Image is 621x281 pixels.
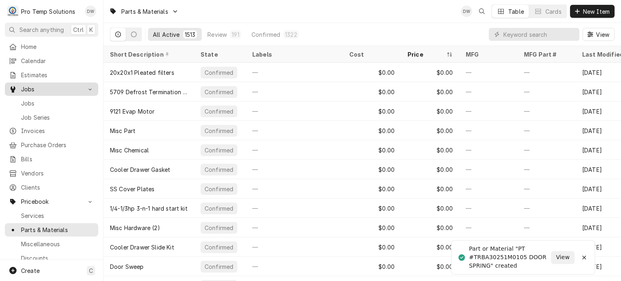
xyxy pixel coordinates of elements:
a: Miscellaneous [5,237,98,251]
div: $0.00 [401,179,459,199]
div: — [517,121,576,140]
div: DW [461,6,472,17]
a: Bills [5,152,98,166]
span: Pricebook [21,197,82,206]
div: — [459,101,517,121]
div: $0.00 [401,121,459,140]
div: Cost [349,50,393,59]
span: Home [21,42,94,51]
span: Services [21,211,94,220]
div: — [517,140,576,160]
span: Ctrl [73,25,84,34]
span: K [89,25,93,34]
a: Go to Pricebook [5,195,98,208]
div: 20x20x1 Pleated filters [110,68,174,77]
div: Confirmed [204,204,234,213]
div: Confirmed [204,224,234,232]
div: $0.00 [401,218,459,237]
div: — [246,179,343,199]
div: $0.00 [343,179,401,199]
div: Cards [545,7,562,16]
div: Cooler Drawer Slide Kit [110,243,174,251]
div: — [517,179,576,199]
button: View [583,28,615,41]
div: — [459,179,517,199]
a: Calendar [5,54,98,68]
div: — [459,237,517,257]
span: Invoices [21,127,94,135]
div: $0.00 [401,101,459,121]
div: Dana Williams's Avatar [85,6,96,17]
span: Bills [21,155,94,163]
div: Confirmed [204,88,234,96]
div: 9121 Evap Motor [110,107,154,116]
div: Confirmed [251,30,280,39]
div: All Active [153,30,180,39]
span: View [554,253,571,262]
span: Jobs [21,85,82,93]
span: Job Series [21,113,94,122]
div: SS Cover Plates [110,185,154,193]
div: — [459,160,517,179]
div: Short Description [110,50,186,59]
button: Open search [475,5,488,18]
div: — [246,257,343,276]
div: $0.00 [343,63,401,82]
a: Estimates [5,68,98,82]
div: $0.00 [343,121,401,140]
div: Confirmed [204,185,234,193]
div: — [246,140,343,160]
div: $0.00 [343,82,401,101]
div: — [459,199,517,218]
div: — [459,82,517,101]
div: $0.00 [401,237,459,257]
div: — [246,63,343,82]
div: — [459,218,517,237]
div: Misc Chemical [110,146,149,154]
div: $0.00 [401,257,459,276]
a: Purchase Orders [5,138,98,152]
div: Misc Part [110,127,135,135]
div: $0.00 [343,101,401,121]
div: — [246,101,343,121]
div: — [246,121,343,140]
div: Pro Temp Solutions [21,7,75,16]
div: $0.00 [343,237,401,257]
button: View [551,251,575,264]
div: 191 [232,30,239,39]
div: DW [85,6,96,17]
div: — [517,63,576,82]
div: $0.00 [401,82,459,101]
span: Discounts [21,254,94,262]
div: — [459,63,517,82]
span: Estimates [21,71,94,79]
div: $0.00 [343,140,401,160]
a: Clients [5,181,98,194]
div: Confirmed [204,165,234,174]
div: Confirmed [204,262,234,271]
div: — [246,218,343,237]
a: Home [5,40,98,53]
button: New Item [570,5,615,18]
div: — [246,82,343,101]
div: Part or Material "PT #TRBA30251M0105 DOOR SPRING" created [469,245,551,270]
div: — [517,199,576,218]
div: Misc Hardware (2) [110,224,160,232]
span: Parts & Materials [121,7,168,16]
a: Go to Parts & Materials [106,5,182,18]
span: Search anything [19,25,64,34]
div: — [517,218,576,237]
button: Search anythingCtrlK [5,23,98,37]
div: MFG [466,50,509,59]
div: $0.00 [343,199,401,218]
div: $0.00 [343,218,401,237]
div: — [517,101,576,121]
a: Invoices [5,124,98,137]
div: Table [508,7,524,16]
div: P [7,6,19,17]
div: $0.00 [343,257,401,276]
span: Parts & Materials [21,226,94,234]
div: Confirmed [204,127,234,135]
div: $0.00 [343,160,401,179]
span: Create [21,267,40,274]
